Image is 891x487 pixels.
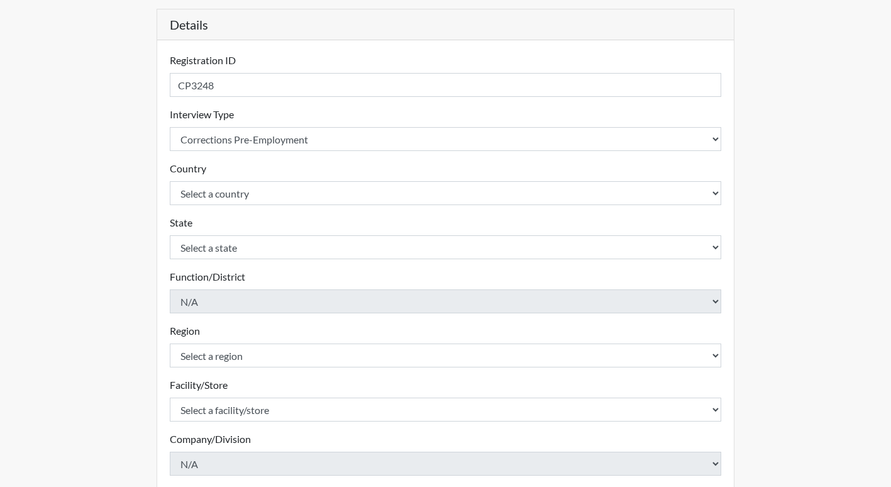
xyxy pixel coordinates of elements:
label: State [170,215,192,230]
label: Registration ID [170,53,236,68]
label: Company/Division [170,432,251,447]
input: Insert a Registration ID, which needs to be a unique alphanumeric value for each interviewee [170,73,722,97]
label: Region [170,323,200,339]
h5: Details [157,9,734,40]
label: Function/District [170,269,245,284]
label: Country [170,161,206,176]
label: Facility/Store [170,378,228,393]
label: Interview Type [170,107,234,122]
